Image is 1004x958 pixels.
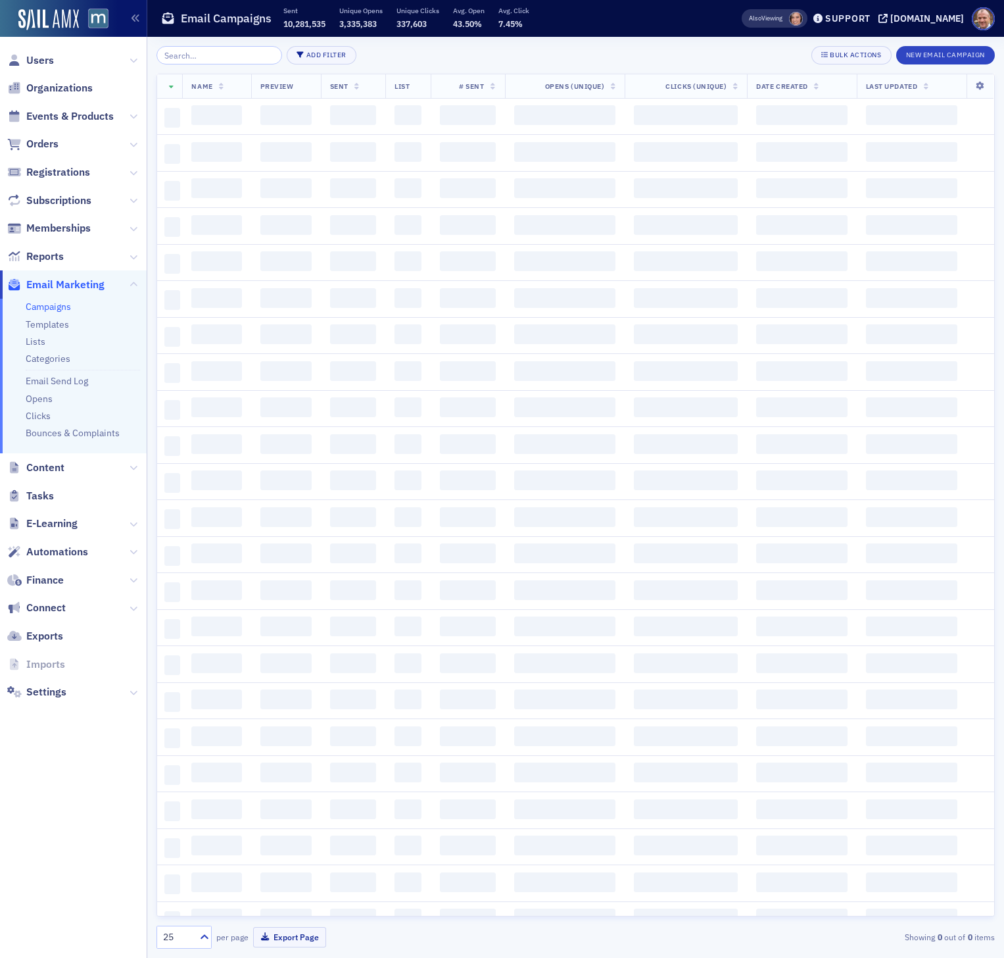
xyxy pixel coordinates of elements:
span: ‌ [756,543,847,563]
span: Date Created [756,82,807,91]
a: Finance [7,573,64,588]
a: Reports [7,249,64,264]
p: Avg. Click [498,6,529,15]
span: ‌ [394,690,421,709]
span: ‌ [634,397,738,417]
span: ‌ [330,361,377,381]
span: Katie Foo [789,12,803,26]
span: ‌ [514,288,616,308]
span: ‌ [756,763,847,782]
a: Lists [26,336,45,347]
a: Exports [7,629,63,643]
span: ‌ [866,434,957,454]
span: ‌ [514,470,616,490]
span: ‌ [394,580,421,600]
span: ‌ [164,108,180,128]
span: ‌ [866,215,957,235]
span: ‌ [440,470,495,490]
span: ‌ [440,288,495,308]
img: SailAMX [18,9,79,30]
span: Settings [26,685,66,699]
span: ‌ [866,763,957,782]
span: ‌ [440,872,495,892]
span: ‌ [440,142,495,162]
span: Registrations [26,165,90,180]
span: ‌ [756,105,847,125]
span: ‌ [634,763,738,782]
span: ‌ [330,580,377,600]
span: ‌ [330,434,377,454]
span: ‌ [440,434,495,454]
span: ‌ [866,105,957,125]
img: SailAMX [88,9,108,29]
span: ‌ [756,324,847,344]
span: ‌ [394,215,421,235]
span: ‌ [191,507,241,527]
span: ‌ [260,105,312,125]
span: ‌ [514,836,616,855]
span: ‌ [394,763,421,782]
div: Support [825,13,871,24]
span: E-Learning [26,517,78,531]
span: ‌ [394,836,421,855]
span: ‌ [866,543,957,563]
span: ‌ [756,653,847,673]
a: Memberships [7,221,91,236]
button: Add Filter [287,46,356,64]
span: ‌ [756,799,847,819]
span: ‌ [191,617,241,636]
span: ‌ [191,434,241,454]
span: Name [191,82,212,91]
span: Tasks [26,489,54,503]
span: ‌ [191,836,241,855]
span: ‌ [866,507,957,527]
button: Export Page [253,927,326,947]
span: ‌ [866,799,957,819]
span: ‌ [634,215,738,235]
span: Profile [972,7,995,30]
span: ‌ [440,580,495,600]
span: ‌ [260,142,312,162]
a: Content [7,461,64,475]
span: ‌ [634,251,738,271]
span: ‌ [440,763,495,782]
span: Opens (Unique) [545,82,604,91]
span: ‌ [330,543,377,563]
span: ‌ [514,507,616,527]
span: Viewing [749,14,782,23]
span: ‌ [330,215,377,235]
span: ‌ [514,142,616,162]
span: ‌ [756,836,847,855]
span: ‌ [260,507,312,527]
span: ‌ [164,546,180,566]
a: Events & Products [7,109,114,124]
span: ‌ [866,726,957,746]
span: ‌ [260,763,312,782]
span: ‌ [514,543,616,563]
span: ‌ [514,653,616,673]
span: ‌ [440,617,495,636]
span: ‌ [191,178,241,198]
span: ‌ [191,470,241,490]
span: ‌ [394,434,421,454]
span: ‌ [866,361,957,381]
span: ‌ [634,653,738,673]
span: ‌ [191,215,241,235]
span: ‌ [260,324,312,344]
p: Sent [283,6,325,15]
span: ‌ [634,288,738,308]
span: ‌ [634,178,738,198]
span: ‌ [191,872,241,892]
span: ‌ [164,290,180,310]
a: E-Learning [7,517,78,531]
span: Subscriptions [26,193,91,208]
span: ‌ [514,799,616,819]
span: ‌ [866,324,957,344]
span: ‌ [756,580,847,600]
p: Avg. Open [453,6,485,15]
span: ‌ [191,251,241,271]
span: ‌ [866,397,957,417]
span: ‌ [756,142,847,162]
span: 3,335,383 [339,18,377,29]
